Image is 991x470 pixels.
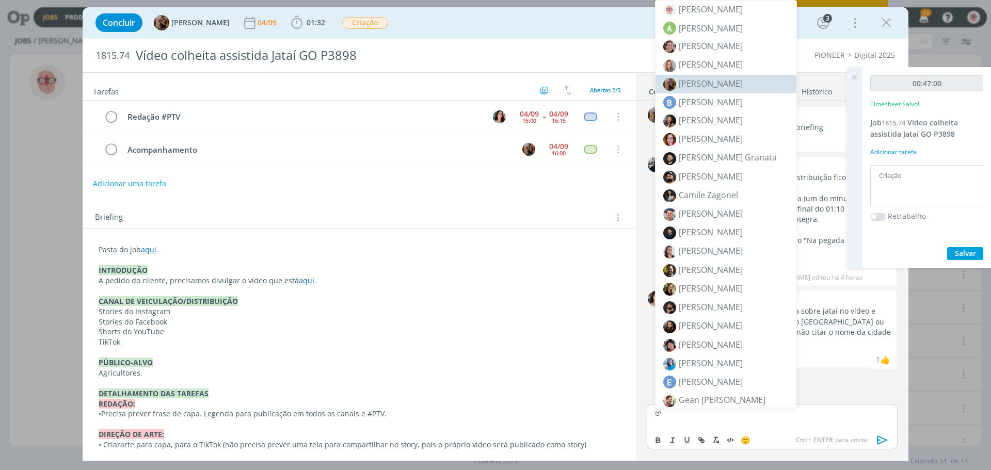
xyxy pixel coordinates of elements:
img: 1741637828_1f1aac_eliana.png [663,339,676,352]
img: 1721677242_52414d_sobe_0007.jpg [663,226,676,239]
img: 1725970348_fbf3f7_whatsapp_image_20240910_at_091151.jpeg [663,358,676,370]
div: Redação #PTV [123,110,483,123]
div: 04/09 [549,143,568,150]
img: A [522,143,535,156]
p: @ [655,408,889,417]
img: 1751996568_0f194a_sobe_0002_1_1.jpg [663,320,676,333]
span: • Criar [99,440,120,449]
a: Job1815.74Vídeo colheita assistida Jataí GO P3898 [870,118,958,139]
div: 3 [823,14,832,23]
div: 1 [876,354,880,365]
span: [PERSON_NAME] [679,59,743,70]
img: 1713213045_f9f421_whatsapp_image_20240415_at_134001.jpeg [663,246,676,258]
img: T [648,291,663,306]
span: [PERSON_NAME] [679,320,743,331]
img: 1740078432_b91bf6_bruperfil2.jpg [663,133,676,146]
strong: PÚBLICO-ALVO [99,358,153,367]
span: Vídeo colheita assistida Jataí GO P3898 [870,118,958,139]
img: 1692385253_aec344_fotowhatsapp.jpg [663,208,676,221]
button: A[PERSON_NAME] [154,15,230,30]
span: [PERSON_NAME] [679,22,743,35]
button: Concluir [95,13,142,32]
strong: INTRODUÇÃO [99,265,148,275]
span: A pedido do cliente, precisamos divulgar o vídeo que está [99,275,299,285]
span: [PERSON_NAME] [679,78,743,89]
button: A [521,141,536,157]
a: aqui [141,245,156,254]
span: E [663,376,676,388]
button: Criação [342,17,389,29]
a: Digital 2025 [854,50,895,60]
div: Vídeo colheita assistida Jataí GO P3898 [132,43,558,68]
span: [PERSON_NAME] [679,96,743,108]
span: Abertas 2/5 [590,86,620,94]
span: [PERSON_NAME] [171,19,230,26]
div: dialog [83,7,908,461]
div: 16:00 [552,150,566,156]
span: Criação [342,17,388,29]
span: B [663,96,676,109]
span: A [663,22,676,35]
span: 1815.74 [882,118,905,127]
div: 04/09 [520,110,539,118]
span: 🙂 [741,435,750,445]
span: Camile Zagonel [679,189,738,201]
span: [PERSON_NAME] [679,226,743,238]
span: [PERSON_NAME] [679,4,743,15]
p: Stories do Facebook [99,317,620,327]
img: 1725399502_b85c53_avatar_1_2.png [663,4,676,17]
span: [PERSON_NAME] [679,358,743,369]
span: [PERSON_NAME] [679,245,743,256]
span: [PERSON_NAME] [679,376,743,388]
span: • [99,409,101,418]
p: arte para capa, para o TikTok (não precisa prever uma tela para compartilhar no story, pois o pró... [99,440,620,450]
div: Amanda Rodrigues [880,353,890,366]
img: arrow-down-up.svg [564,86,571,95]
img: 1730206501_660681_sobe_0039.jpg [663,152,676,165]
p: Timesheet Salvo! [870,100,919,109]
span: [PERSON_NAME] [679,115,743,126]
img: 1689257244_310bef_sobe_0075_avatar.png [663,301,676,314]
button: 01:32 [289,14,328,31]
span: 1815.74 [96,50,130,61]
strong: DETALHAMENTO DAS TAREFAS [99,388,209,398]
span: Concluir [103,19,135,27]
span: Briefing [95,211,123,224]
div: 16:15 [552,118,566,123]
strong: CANAL DE VEICULAÇÃO/DISTRIBUIÇÃO [99,296,238,306]
label: Retrabalho [888,210,926,221]
span: [PERSON_NAME] [679,133,743,144]
a: Comentários [648,82,695,97]
span: -- [542,113,546,120]
span: [PERSON_NAME] [679,171,743,182]
span: 01:32 [307,18,325,27]
span: [PERSON_NAME] [679,40,743,52]
div: Acompanhamento [123,143,513,156]
span: Ctrl + ENTER [796,435,835,445]
strong: REDAÇÃO: [99,399,135,409]
span: há 4 horas [832,273,862,282]
img: 1530899235_GeanPost.png [663,394,676,407]
p: Precisa prever frase de capa. Legenda para publicação em todos os canais e #PTV. [99,409,620,419]
span: Tarefas [93,84,119,96]
img: 1744734164_34293c_sobe_0003__copia.jpg [663,115,676,127]
div: 04/09 [549,110,568,118]
p: Shorts do YouTube [99,327,620,337]
span: . [314,275,316,285]
img: T [493,110,506,123]
button: 🙂 [738,434,753,446]
span: [PERSON_NAME] Granata [679,152,777,163]
img: A [648,107,663,123]
strong: DIREÇÃO DE ARTE: [99,429,164,439]
p: TikTok [99,337,620,347]
span: [PERSON_NAME] [679,283,743,294]
span: para enviar [796,435,868,445]
img: 1720553395_260563_7a8a25b83bdf419fb633336ebcbe4d16.jpeg [663,78,676,91]
button: 3 [815,14,832,31]
button: Adicionar uma tarefa [92,174,167,193]
img: M [648,157,663,172]
div: Adicionar tarefa [870,148,983,157]
span: [PERSON_NAME] [679,208,743,219]
span: [PERSON_NAME] [679,339,743,350]
img: 1689006350_1310db_sobe_00559.jpg [663,171,676,184]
